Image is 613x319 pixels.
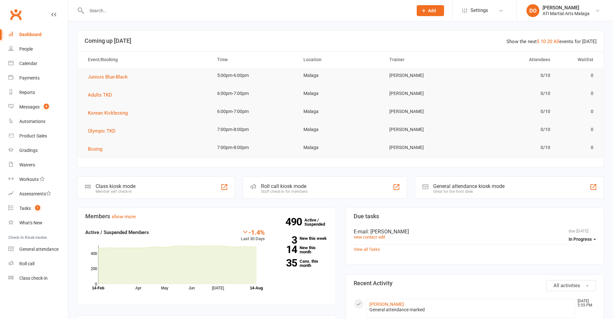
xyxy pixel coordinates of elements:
strong: 490 [285,217,304,227]
td: 0 [556,86,599,101]
td: 6:00pm-7:00pm [211,86,298,101]
a: Roll call [8,257,68,271]
div: Payments [19,75,40,80]
div: Staff check-in for members [261,189,308,194]
h3: Due tasks [354,213,596,220]
a: [PERSON_NAME] [369,302,404,307]
td: 6:00pm-7:00pm [211,104,298,119]
a: 10 [541,39,546,44]
div: Roll call kiosk mode [261,183,308,189]
td: Malaga [298,140,384,155]
a: Reports [8,85,68,100]
strong: 3 [274,235,297,245]
td: 0/10 [470,140,556,155]
div: Automations [19,119,45,124]
a: view contact [354,235,377,239]
td: Malaga [298,104,384,119]
button: Korean Kickboxing [88,109,132,117]
td: 0/10 [470,86,556,101]
a: show more [112,214,136,220]
td: 0 [556,104,599,119]
span: 1 [35,205,40,211]
div: ATI Martial Arts Malaga [543,11,590,16]
span: In Progress [569,237,592,242]
div: Class kiosk mode [96,183,135,189]
a: 490Active / Suspended [304,213,333,231]
input: Search... [85,6,408,15]
a: Waivers [8,158,68,172]
td: Malaga [298,122,384,137]
a: Messages 5 [8,100,68,114]
a: View all Tasks [354,247,380,252]
strong: 14 [274,245,297,254]
div: Class check-in [19,276,48,281]
span: Adults TKD [88,92,112,98]
a: Gradings [8,143,68,158]
div: What's New [19,220,42,225]
h3: Coming up [DATE] [85,38,597,44]
th: Location [298,52,384,68]
div: Gradings [19,148,38,153]
a: Dashboard [8,27,68,42]
a: Clubworx [8,6,24,23]
h3: Recent Activity [354,280,596,286]
a: People [8,42,68,56]
a: Tasks 1 [8,201,68,216]
span: Juniors Blue-Black [88,74,128,80]
th: Waitlist [556,52,599,68]
button: Olympic TKD [88,127,120,135]
div: Member self check-in [96,189,135,194]
button: All activities [546,280,596,291]
time: [DATE] 5:55 PM [574,299,596,307]
span: Olympic TKD [88,128,116,134]
div: Show the next events for [DATE] [506,38,597,45]
div: E-mail [354,229,596,235]
div: Last 30 Days [241,229,265,242]
a: Product Sales [8,129,68,143]
button: Add [417,5,444,16]
a: 20 [547,39,552,44]
div: [PERSON_NAME] [543,5,590,11]
div: General attendance marked [369,307,572,313]
a: Assessments [8,187,68,201]
button: Juniors Blue-Black [88,73,132,81]
button: In Progress [569,233,596,245]
span: : [PERSON_NAME] [368,229,409,235]
span: All activities [553,283,580,288]
strong: Active / Suspended Members [85,230,149,235]
a: 3New this week [274,236,328,240]
td: 7:00pm-8:00pm [211,122,298,137]
td: 0 [556,68,599,83]
div: -1.4% [241,229,265,236]
button: Boxing [88,145,107,153]
td: 0/10 [470,104,556,119]
th: Event/Booking [82,52,211,68]
div: Reports [19,90,35,95]
div: Messages [19,104,40,109]
td: 0/10 [470,122,556,137]
td: Malaga [298,86,384,101]
th: Time [211,52,298,68]
a: General attendance kiosk mode [8,242,68,257]
td: 7:00pm-8:00pm [211,140,298,155]
a: Automations [8,114,68,129]
div: Calendar [19,61,37,66]
div: Tasks [19,206,31,211]
a: 35Canx. this month [274,259,328,267]
td: 0 [556,122,599,137]
a: Payments [8,71,68,85]
span: Boxing [88,146,102,152]
td: Malaga [298,68,384,83]
div: General attendance kiosk mode [433,183,505,189]
td: [PERSON_NAME] [384,86,470,101]
div: People [19,46,33,52]
a: What's New [8,216,68,230]
th: Attendees [470,52,556,68]
td: [PERSON_NAME] [384,122,470,137]
div: Waivers [19,162,35,167]
a: edit [378,235,385,239]
div: Product Sales [19,133,47,138]
div: General attendance [19,247,59,252]
div: Dashboard [19,32,42,37]
div: Assessments [19,191,51,196]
